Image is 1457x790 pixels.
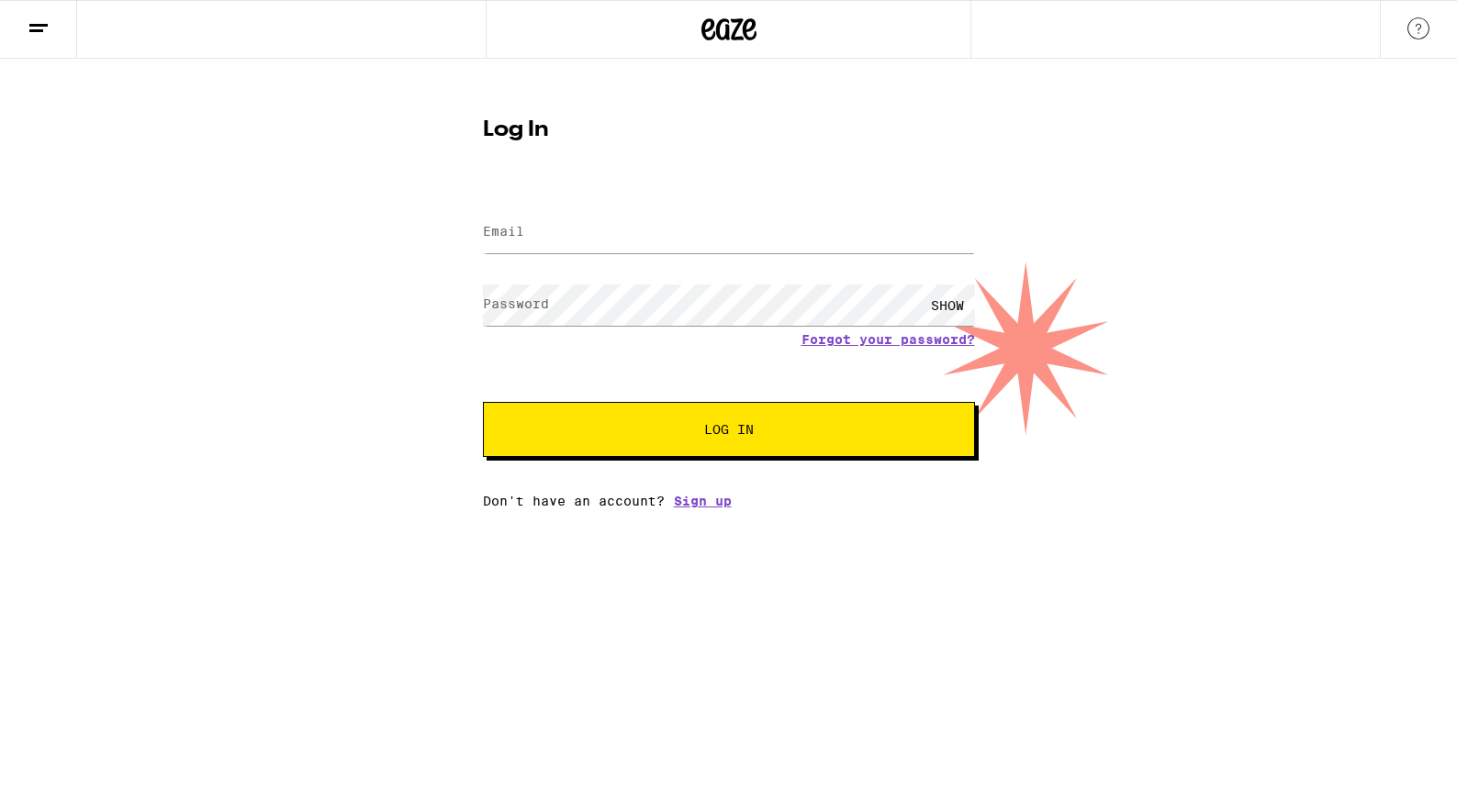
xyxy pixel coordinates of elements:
[483,119,975,141] h1: Log In
[483,402,975,457] button: Log In
[483,296,549,311] label: Password
[920,284,975,326] div: SHOW
[674,494,732,508] a: Sign up
[483,224,524,239] label: Email
[801,332,975,347] a: Forgot your password?
[483,212,975,253] input: Email
[483,494,975,508] div: Don't have an account?
[704,423,754,436] span: Log In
